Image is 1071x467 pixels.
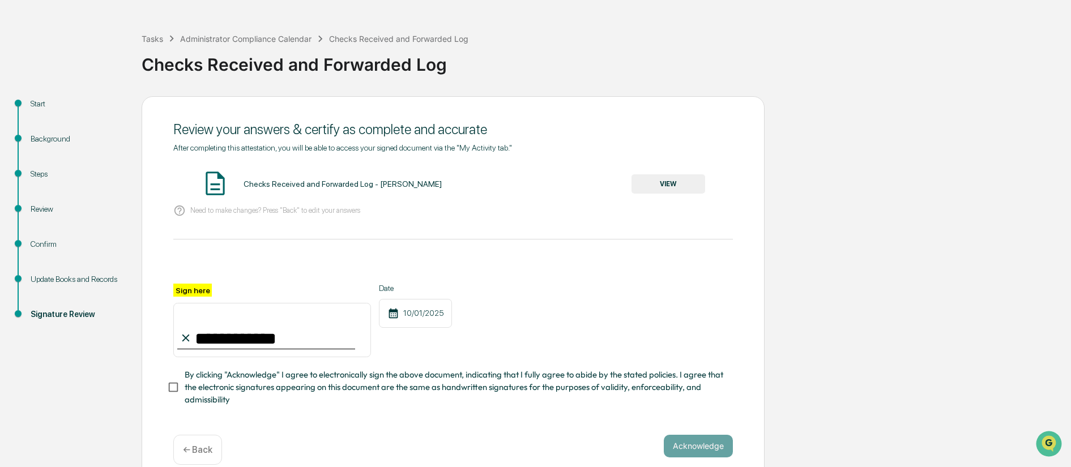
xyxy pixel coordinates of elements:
a: 🗄️Attestations [78,138,145,158]
div: Review [31,203,123,215]
a: 🔎Data Lookup [7,160,76,180]
button: Acknowledge [664,435,733,457]
p: ← Back [183,444,212,455]
label: Sign here [173,284,212,297]
div: Review your answers & certify as complete and accurate [173,121,733,138]
iframe: Open customer support [1035,430,1065,460]
div: Checks Received and Forwarded Log - [PERSON_NAME] [244,179,442,188]
div: We're available if you need us! [39,98,143,107]
span: Pylon [113,192,137,200]
div: Background [31,133,123,145]
a: 🖐️Preclearance [7,138,78,158]
div: Checks Received and Forwarded Log [329,34,468,44]
div: 🖐️ [11,144,20,153]
div: Administrator Compliance Calendar [180,34,312,44]
span: After completing this attestation, you will be able to access your signed document via the "My Ac... [173,143,512,152]
div: Update Books and Records [31,273,123,285]
div: Confirm [31,238,123,250]
div: Start [31,98,123,110]
div: 10/01/2025 [379,299,452,328]
img: 1746055101610-c473b297-6a78-478c-a979-82029cc54cd1 [11,87,32,107]
span: By clicking "Acknowledge" I agree to electronically sign the above document, indicating that I fu... [185,369,724,406]
span: Data Lookup [23,164,71,175]
div: Start new chat [39,87,186,98]
label: Date [379,284,452,293]
div: Checks Received and Forwarded Log [142,45,1065,75]
div: Signature Review [31,309,123,320]
a: Powered byPylon [80,191,137,200]
span: Preclearance [23,143,73,154]
span: Attestations [93,143,140,154]
div: 🗄️ [82,144,91,153]
img: Document Icon [201,169,229,198]
button: VIEW [631,174,705,194]
p: How can we help? [11,24,206,42]
p: Need to make changes? Press "Back" to edit your answers [190,206,360,215]
div: 🔎 [11,165,20,174]
div: Tasks [142,34,163,44]
button: Start new chat [193,90,206,104]
div: Steps [31,168,123,180]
